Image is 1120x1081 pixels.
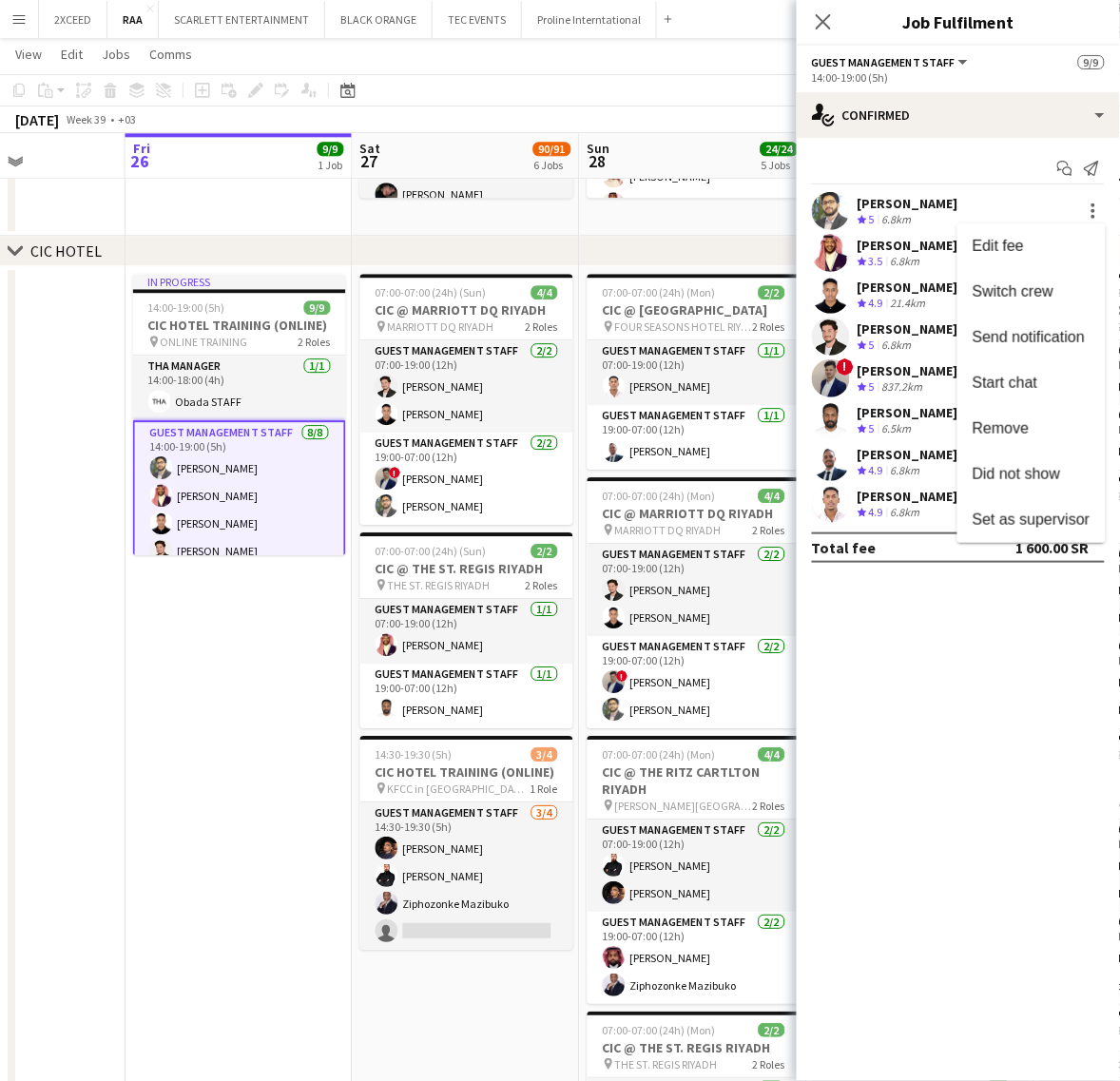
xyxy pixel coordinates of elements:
span: Switch crew [973,283,1053,299]
button: Did not show [957,452,1106,497]
button: Send notification [957,315,1106,360]
span: Remove [973,420,1030,436]
button: Edit fee [957,223,1106,269]
button: Start chat [957,360,1106,406]
span: Start chat [973,375,1037,391]
button: Set as supervisor [957,497,1106,543]
span: Send notification [973,329,1085,345]
span: Set as supervisor [973,512,1091,528]
button: Remove [957,406,1106,452]
span: Did not show [973,466,1061,482]
span: Edit fee [973,238,1024,254]
button: Switch crew [957,269,1106,315]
